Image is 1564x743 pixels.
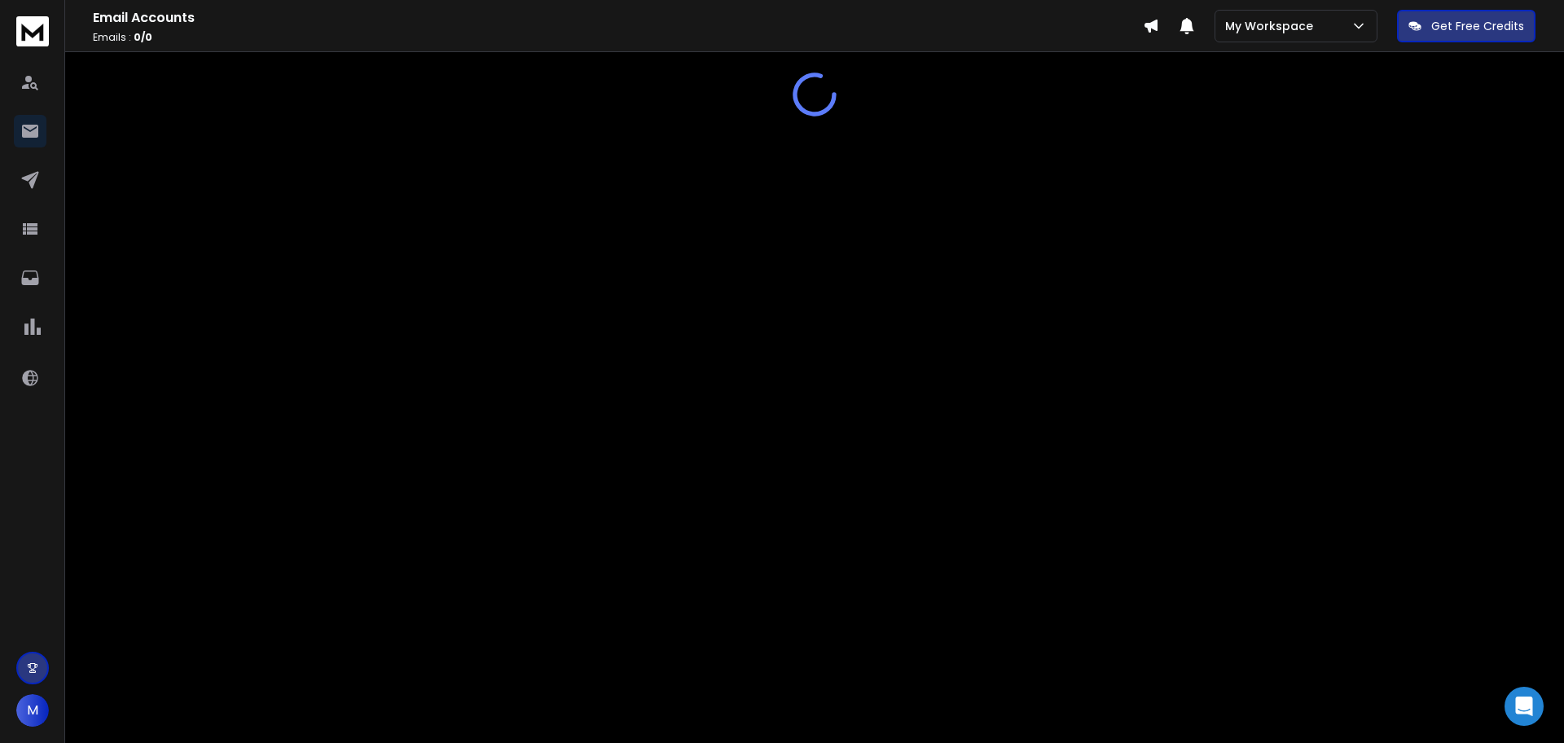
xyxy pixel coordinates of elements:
div: Open Intercom Messenger [1505,687,1544,726]
button: M [16,694,49,727]
span: 0 / 0 [134,30,152,44]
p: My Workspace [1225,18,1320,34]
img: logo [16,16,49,46]
p: Emails : [93,31,1143,44]
button: Get Free Credits [1397,10,1535,42]
h1: Email Accounts [93,8,1143,28]
p: Get Free Credits [1431,18,1524,34]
